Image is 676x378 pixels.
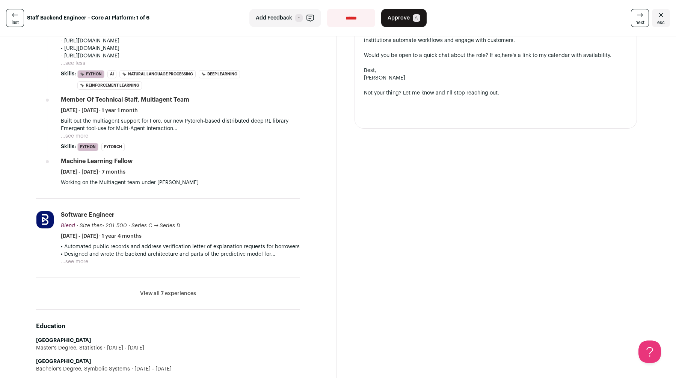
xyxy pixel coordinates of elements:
a: Close [652,9,670,27]
div: Member Of Technical Staff, Multiagent Team [61,96,189,104]
span: Series C → Series D [131,223,180,228]
span: esc [657,19,665,25]
li: Natural Language Processing [119,70,196,78]
p: • Designed and wrote the backend architecture and parts of the predictive model for suggesting fo... [61,250,300,258]
p: • Automated public records and address verification letter of explanation requests for borrowers [61,243,300,250]
li: Python [77,143,98,151]
strong: Staff Backend Engineer – Core AI Platform: 1 of 6 [27,14,149,22]
div: Not your thing? Let me know and I’ll stop reaching out. [364,89,628,97]
span: Blend [61,223,75,228]
li: Deep Learning [199,70,240,78]
p: Working on the Multiagent team under [PERSON_NAME] [61,179,300,186]
span: · [128,222,130,229]
button: Approve A [381,9,427,27]
div: Would you be open to a quick chat about the role? If so, [364,52,628,59]
li: PyTorch [101,143,125,151]
button: ...see more [61,258,88,265]
img: 32aaf5312bec21bf211cbd53e190b9b81a998825c434fa91166f1fbf07277ae2.jpg [36,211,54,228]
div: Software Engineer [61,211,115,219]
span: next [635,19,644,25]
p: Emergent tool-use for Multi-Agent Interaction [URL][DOMAIN_NAME] • Created the manipulation trans... [61,125,300,132]
a: here's a link to my calendar with availability. [502,53,611,58]
div: Machine Learning Fellow [61,157,133,165]
li: Reinforcement Learning [77,81,142,90]
a: last [6,9,24,27]
div: Bachelor’s Degree, Symbolic Systems [36,365,300,373]
button: ...see less [61,60,85,67]
a: next [631,9,649,27]
span: Skills: [61,70,76,78]
li: Python [77,70,104,78]
div: [PERSON_NAME] [364,74,628,82]
h2: Education [36,322,300,331]
span: last [12,19,19,25]
button: ...see more [61,132,88,140]
span: · Size then: 201-500 [77,223,127,228]
li: AI [107,70,116,78]
p: Built out the multiagent support for Forc, our new Pytorch-based distributed deep RL library [61,117,300,125]
span: [DATE] - [DATE] · 1 year 1 month [61,107,138,114]
span: [DATE] - [DATE] · 7 months [61,168,125,176]
span: F [295,14,303,22]
strong: [GEOGRAPHIC_DATA] [36,359,91,364]
span: [DATE] - [DATE] [103,344,144,352]
div: Master’s Degree, Statistics [36,344,300,352]
iframe: Help Scout Beacon - Open [638,340,661,363]
strong: [GEOGRAPHIC_DATA] [36,338,91,343]
div: Best, [364,67,628,74]
p: Releases I've been involved in: - [URL][DOMAIN_NAME] - [URL][DOMAIN_NAME] - [URL][DOMAIN_NAME] [61,30,300,60]
span: [DATE] - [DATE] · 1 year 4 months [61,232,142,240]
button: View all 7 experiences [140,290,196,297]
span: Add Feedback [256,14,292,22]
span: [DATE] - [DATE] [130,365,172,373]
span: Approve [388,14,410,22]
button: Add Feedback F [249,9,321,27]
span: Skills: [61,143,76,150]
span: A [413,14,420,22]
